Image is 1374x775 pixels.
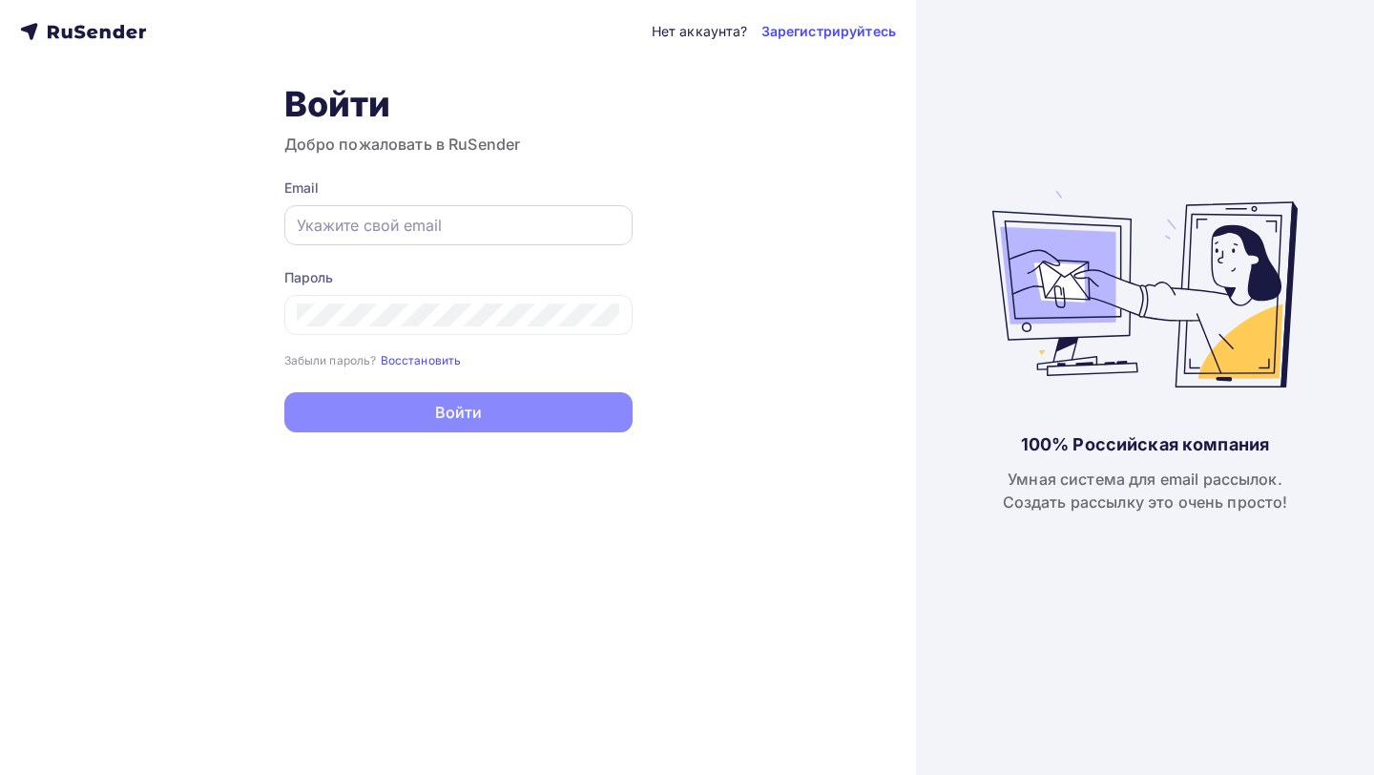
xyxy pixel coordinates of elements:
a: Восстановить [381,351,462,367]
small: Восстановить [381,353,462,367]
a: Зарегистрируйтесь [761,22,896,41]
div: Умная система для email рассылок. Создать рассылку это очень просто! [1003,468,1288,513]
button: Войти [284,392,633,432]
small: Забыли пароль? [284,353,377,367]
div: 100% Российская компания [1021,433,1269,456]
h3: Добро пожаловать в RuSender [284,133,633,156]
input: Укажите свой email [297,214,620,237]
div: Нет аккаунта? [652,22,748,41]
h1: Войти [284,83,633,125]
div: Email [284,178,633,198]
div: Пароль [284,268,633,287]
